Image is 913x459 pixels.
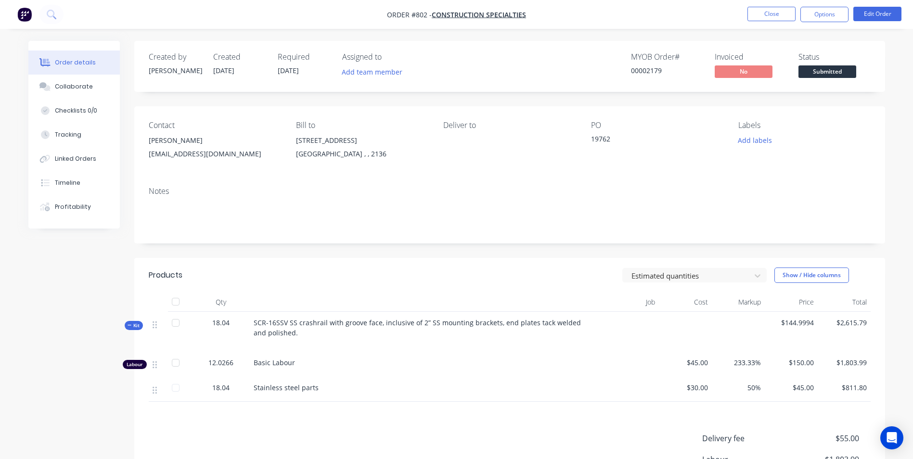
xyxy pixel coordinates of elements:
[769,357,814,368] span: $150.00
[738,121,870,130] div: Labels
[28,195,120,219] button: Profitability
[28,51,120,75] button: Order details
[716,357,761,368] span: 233.33%
[853,7,901,21] button: Edit Order
[128,322,140,329] span: Kit
[149,187,871,196] div: Notes
[774,268,849,283] button: Show / Hide columns
[28,123,120,147] button: Tracking
[702,433,788,444] span: Delivery fee
[55,154,96,163] div: Linked Orders
[659,293,712,312] div: Cost
[254,318,583,337] span: SCR-16SSV SS crashrail with groove face, inclusive of 2” SS mounting brackets, end plates tack we...
[798,65,856,77] span: Submitted
[342,65,408,78] button: Add team member
[387,10,432,19] span: Order #802 -
[254,358,295,367] span: Basic Labour
[28,147,120,171] button: Linked Orders
[149,269,182,281] div: Products
[769,318,814,328] span: $144.9994
[213,66,234,75] span: [DATE]
[716,382,761,393] span: 50%
[278,52,331,62] div: Required
[587,293,659,312] div: Job
[712,293,765,312] div: Markup
[212,382,230,393] span: 18.04
[149,121,281,130] div: Contact
[192,293,250,312] div: Qty
[278,66,299,75] span: [DATE]
[822,357,867,368] span: $1,803.99
[28,75,120,99] button: Collaborate
[55,178,80,187] div: Timeline
[591,121,723,130] div: PO
[747,7,796,21] button: Close
[55,130,81,139] div: Tracking
[591,134,711,147] div: 19762
[254,383,319,392] span: Stainless steel parts
[800,7,849,22] button: Options
[149,134,281,165] div: [PERSON_NAME][EMAIL_ADDRESS][DOMAIN_NAME]
[733,134,777,147] button: Add labels
[149,52,202,62] div: Created by
[296,134,428,147] div: [STREET_ADDRESS]
[213,52,266,62] div: Created
[28,99,120,123] button: Checklists 0/0
[55,106,97,115] div: Checklists 0/0
[443,121,575,130] div: Deliver to
[787,433,859,444] span: $55.00
[208,357,233,368] span: 12.0266
[149,65,202,76] div: [PERSON_NAME]
[125,321,143,330] button: Kit
[822,318,867,328] span: $2,615.79
[55,82,93,91] div: Collaborate
[631,65,703,76] div: 00002179
[123,360,147,369] div: Labour
[798,65,856,80] button: Submitted
[212,318,230,328] span: 18.04
[296,134,428,165] div: [STREET_ADDRESS][GEOGRAPHIC_DATA] , , 2136
[765,293,818,312] div: Price
[663,357,708,368] span: $45.00
[798,52,871,62] div: Status
[336,65,407,78] button: Add team member
[296,147,428,161] div: [GEOGRAPHIC_DATA] , , 2136
[55,203,91,211] div: Profitability
[880,426,903,449] div: Open Intercom Messenger
[769,382,814,393] span: $45.00
[432,10,526,19] a: Construction Specialties
[342,52,438,62] div: Assigned to
[17,7,32,22] img: Factory
[55,58,96,67] div: Order details
[715,65,772,77] span: No
[28,171,120,195] button: Timeline
[715,52,787,62] div: Invoiced
[296,121,428,130] div: Bill to
[822,382,867,393] span: $811.80
[149,147,281,161] div: [EMAIL_ADDRESS][DOMAIN_NAME]
[818,293,871,312] div: Total
[149,134,281,147] div: [PERSON_NAME]
[631,52,703,62] div: MYOB Order #
[663,382,708,393] span: $30.00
